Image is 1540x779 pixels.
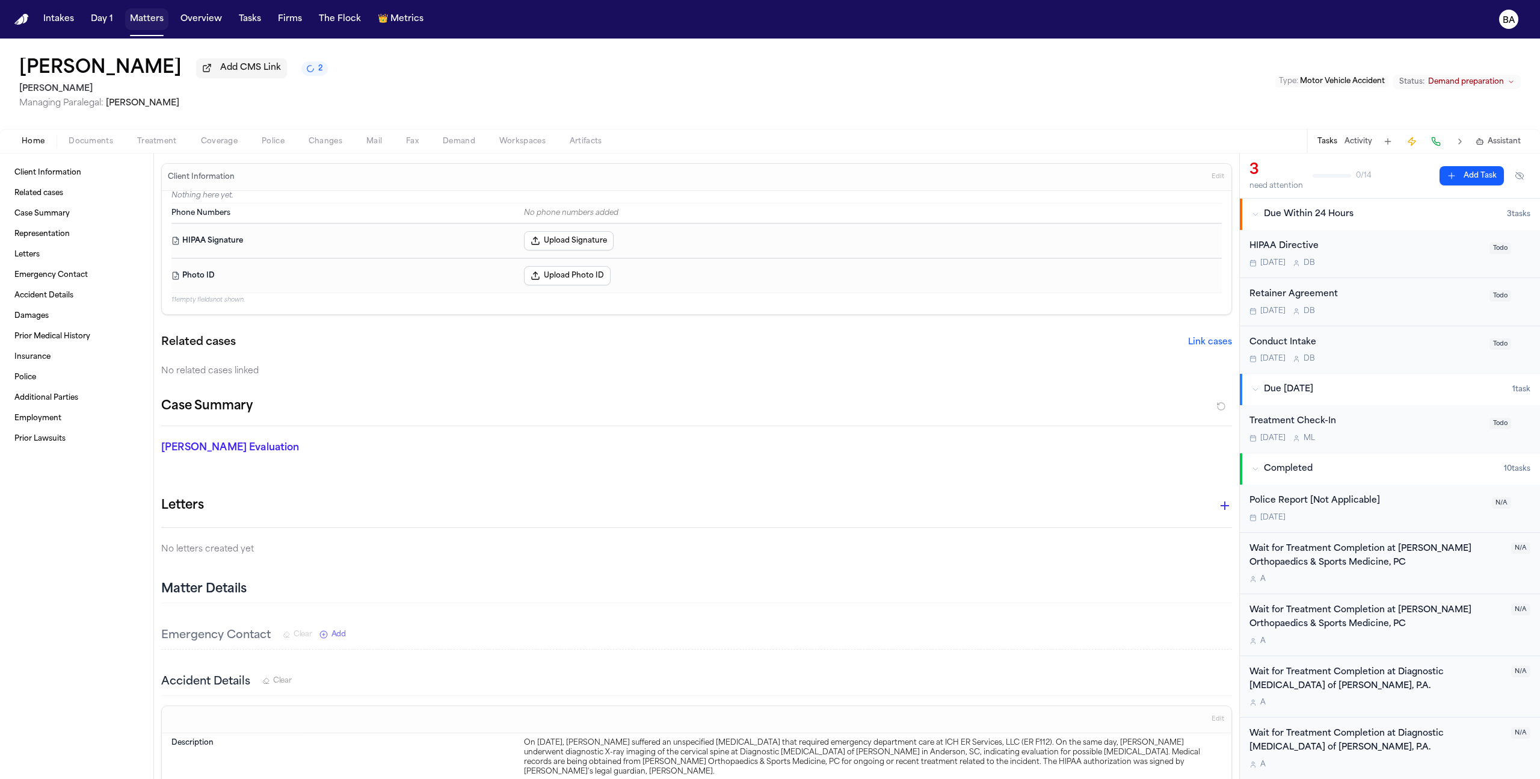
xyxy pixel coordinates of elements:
button: Edit matter name [19,58,182,79]
button: Intakes [38,8,79,30]
button: Hide completed tasks (⌘⇧H) [1509,166,1530,185]
div: Treatment Check-In [1249,415,1482,429]
dt: Photo ID [171,266,517,285]
a: Emergency Contact [10,265,144,285]
div: HIPAA Directive [1249,240,1482,253]
div: Police Report [Not Applicable] [1249,494,1485,508]
span: [DATE] [1260,258,1286,268]
span: Type : [1279,78,1298,85]
div: Open task: Wait for Treatment Completion at Barbour Orthopaedics & Sports Medicine, PC [1240,533,1540,595]
p: No letters created yet [161,542,1232,557]
a: Insurance [10,347,144,367]
div: Open task: HIPAA Directive [1240,230,1540,278]
h1: [PERSON_NAME] [19,58,182,79]
a: Prior Lawsuits [10,429,144,448]
a: Home [14,14,29,25]
a: crownMetrics [373,8,428,30]
span: 1 task [1512,385,1530,394]
span: Due [DATE] [1264,383,1313,396]
a: Employment [10,409,144,428]
span: Home [22,137,45,146]
span: Phone Numbers [171,208,230,218]
button: Add Task [1379,133,1396,150]
button: Overview [176,8,227,30]
span: [DATE] [1260,354,1286,364]
span: Completed [1264,463,1313,475]
button: Edit [1208,167,1228,187]
span: N/A [1492,497,1511,509]
span: Todo [1489,290,1511,302]
span: Fax [406,137,419,146]
span: Add CMS Link [220,62,281,74]
p: [PERSON_NAME] Evaluation [161,441,508,455]
span: 10 task s [1504,464,1530,474]
span: Demand preparation [1428,77,1504,87]
span: Todo [1489,418,1511,429]
span: Todo [1489,338,1511,350]
p: 11 empty fields not shown. [171,296,1222,305]
div: Conduct Intake [1249,336,1482,350]
div: need attention [1249,181,1303,191]
div: 3 [1249,161,1303,180]
span: Documents [69,137,113,146]
div: Open task: Wait for Treatment Completion at Diagnostic Radiology of Anderson, P.A. [1240,656,1540,718]
a: Prior Medical History [10,327,144,346]
span: Artifacts [570,137,602,146]
button: Clear Accident Details [262,676,292,686]
span: Status: [1399,77,1424,87]
h2: Related cases [161,334,236,351]
button: Edit Type: Motor Vehicle Accident [1275,75,1388,87]
dt: HIPAA Signature [171,231,517,250]
button: Edit [1208,710,1228,729]
button: Upload Photo ID [524,266,611,285]
a: Day 1 [86,8,118,30]
button: Clear Emergency Contact [283,630,312,639]
a: Police [10,368,144,387]
span: A [1260,760,1266,769]
div: Wait for Treatment Completion at [PERSON_NAME] Orthopaedics & Sports Medicine, PC [1249,542,1504,570]
span: Police [262,137,285,146]
span: D B [1304,258,1315,268]
h3: Accident Details [161,674,250,691]
span: [DATE] [1260,433,1286,443]
div: No related cases linked [161,365,1232,377]
button: Upload Signature [524,231,614,250]
h2: [PERSON_NAME] [19,82,328,96]
span: Treatment [137,137,177,146]
button: Tasks [234,8,266,30]
span: Assistant [1488,137,1521,146]
a: Case Summary [10,204,144,223]
button: Create Immediate Task [1403,133,1420,150]
span: Workspaces [499,137,546,146]
button: Change status from Demand preparation [1393,75,1521,89]
p: Nothing here yet. [171,191,1222,203]
button: Assistant [1476,137,1521,146]
div: Retainer Agreement [1249,288,1482,302]
span: M L [1304,433,1315,443]
span: N/A [1511,727,1530,739]
div: Open task: Wait for Treatment Completion at Barbour Orthopaedics & Sports Medicine, PC [1240,594,1540,656]
div: Open task: Treatment Check-In [1240,405,1540,453]
button: Add New [319,630,346,639]
button: 2 active tasks [301,61,328,76]
span: N/A [1511,542,1530,554]
span: N/A [1511,604,1530,615]
a: Letters [10,245,144,264]
a: Firms [273,8,307,30]
dt: Description [171,738,517,777]
h1: Letters [161,496,204,515]
button: Make a Call [1428,133,1444,150]
span: 3 task s [1507,209,1530,219]
a: Related cases [10,184,144,203]
span: D B [1304,306,1315,316]
span: Motor Vehicle Accident [1300,78,1385,85]
div: Open task: Conduct Intake [1240,326,1540,374]
button: Add CMS Link [196,58,287,78]
span: 2 [318,64,323,73]
span: Mail [366,137,382,146]
a: Damages [10,306,144,326]
button: Completed10tasks [1240,453,1540,485]
a: Matters [125,8,168,30]
span: A [1260,636,1266,646]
